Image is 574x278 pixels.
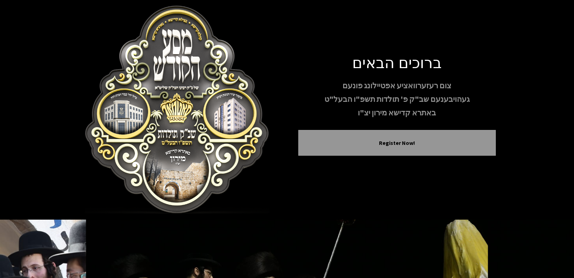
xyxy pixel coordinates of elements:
button: Register Now! [307,139,487,147]
p: צום רעזערוואציע אפטיילונג פונעם [298,80,496,92]
p: באתרא קדישא מירון יצ"ו [298,107,496,119]
img: Meron Toldos Logo [79,6,276,214]
p: געהויבענעם שב"ק פ' תולדות תשפ"ו הבעל"ט [298,93,496,105]
h1: ברוכים הבאים [298,53,496,71]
